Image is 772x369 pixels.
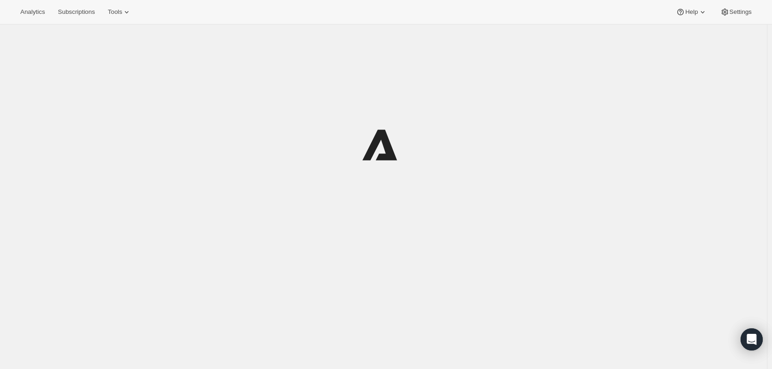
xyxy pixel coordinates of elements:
div: Open Intercom Messenger [741,328,763,351]
span: Settings [729,8,752,16]
button: Tools [102,6,137,18]
button: Help [670,6,712,18]
span: Tools [108,8,122,16]
span: Analytics [20,8,45,16]
button: Subscriptions [52,6,100,18]
button: Settings [715,6,757,18]
button: Analytics [15,6,50,18]
span: Help [685,8,698,16]
span: Subscriptions [58,8,95,16]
